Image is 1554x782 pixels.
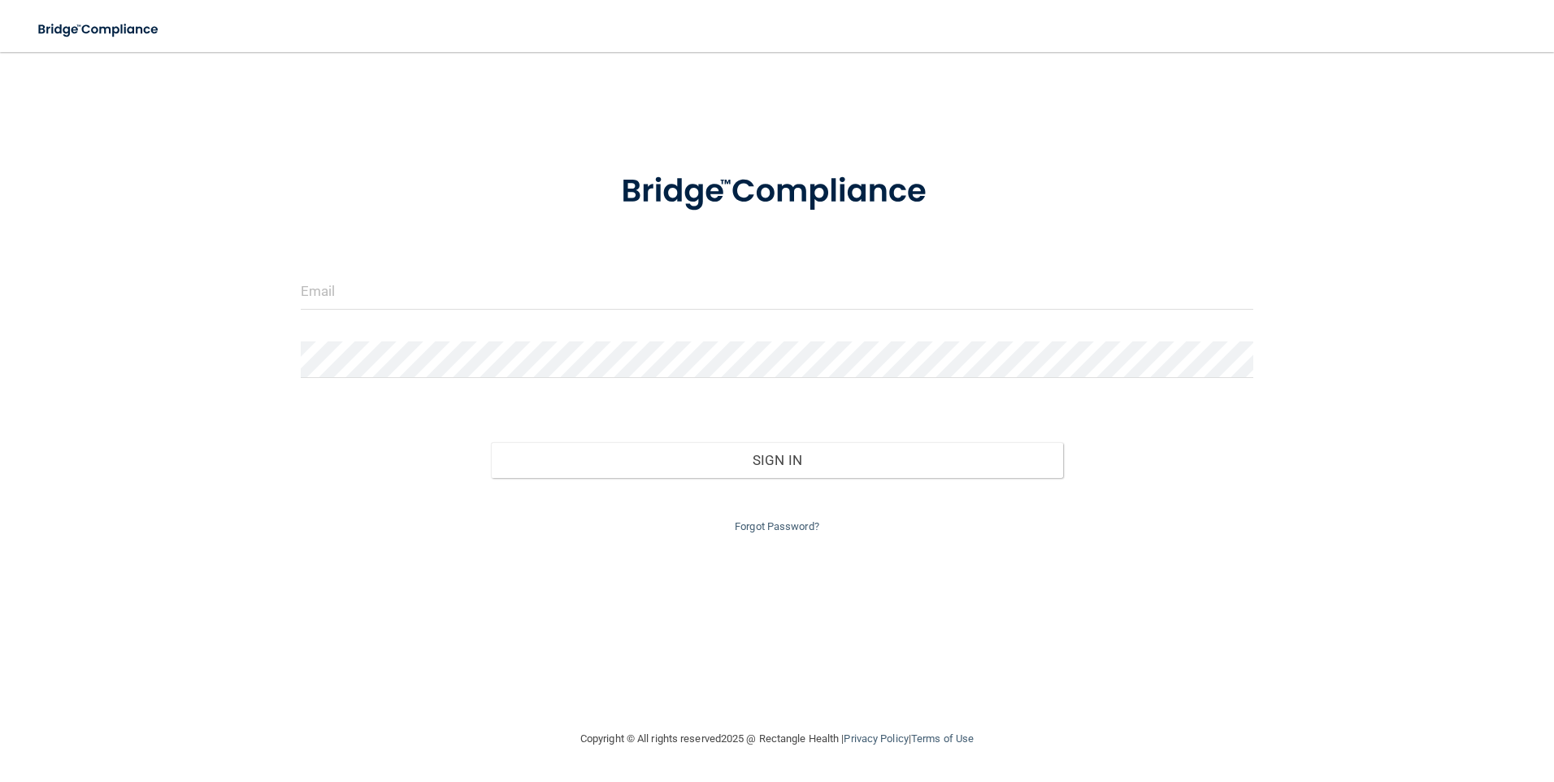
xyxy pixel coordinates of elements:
a: Privacy Policy [844,732,908,745]
img: bridge_compliance_login_screen.278c3ca4.svg [24,13,174,46]
a: Forgot Password? [735,520,819,532]
img: bridge_compliance_login_screen.278c3ca4.svg [588,150,966,234]
input: Email [301,273,1254,310]
div: Copyright © All rights reserved 2025 @ Rectangle Health | | [480,713,1074,765]
a: Terms of Use [911,732,974,745]
button: Sign In [491,442,1063,478]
